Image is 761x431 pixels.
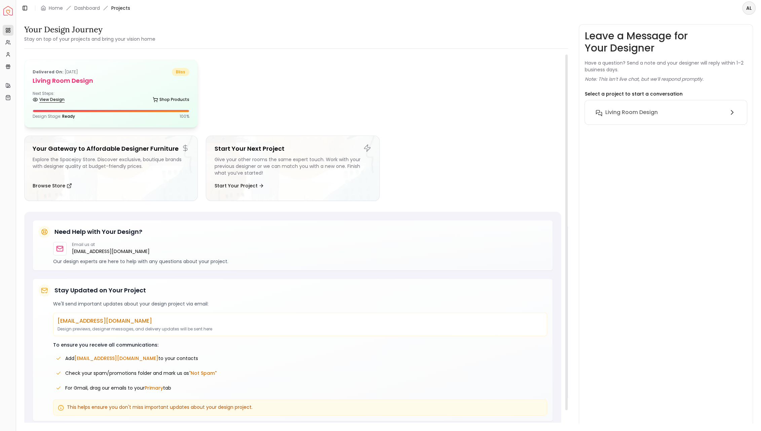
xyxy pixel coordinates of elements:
h6: Living Room design [605,108,657,116]
a: Home [49,5,63,11]
div: Give your other rooms the same expert touch. Work with your previous designer or we can match you... [214,156,371,176]
a: View Design [33,95,65,104]
p: Design Stage: [33,114,75,119]
span: AL [743,2,755,14]
span: [EMAIL_ADDRESS][DOMAIN_NAME] [74,355,158,362]
h3: Leave a Message for Your Designer [584,30,747,54]
span: Ready [62,113,75,119]
p: We'll send important updates about your design project via email: [53,300,547,307]
span: Primary [145,385,163,391]
b: Delivered on: [33,69,64,75]
p: Note: This isn’t live chat, but we’ll respond promptly. [584,76,703,82]
p: Our design experts are here to help with any questions about your project. [53,258,547,265]
a: [EMAIL_ADDRESS][DOMAIN_NAME] [72,247,150,255]
span: bliss [172,68,189,76]
span: "Not Spam" [189,370,217,376]
small: Stay on top of your projects and bring your vision home [24,36,155,42]
a: Spacejoy [3,6,13,15]
div: Explore the Spacejoy Store. Discover exclusive, boutique brands with designer quality at budget-f... [33,156,189,176]
a: Dashboard [74,5,100,11]
p: [DATE] [33,68,78,76]
nav: breadcrumb [41,5,130,11]
span: For Gmail, drag our emails to your tab [65,385,171,391]
a: Your Gateway to Affordable Designer FurnitureExplore the Spacejoy Store. Discover exclusive, bout... [24,136,198,201]
a: Shop Products [153,95,189,104]
a: Start Your Next ProjectGive your other rooms the same expert touch. Work with your previous desig... [206,136,379,201]
button: AL [742,1,756,15]
p: Have a question? Send a note and your designer will reply within 1–2 business days. [584,60,747,73]
button: Start Your Project [214,179,264,192]
p: Email us at [72,242,150,247]
h5: Need Help with Your Design? [54,227,142,237]
h5: Start Your Next Project [214,144,371,153]
p: Design previews, designer messages, and delivery updates will be sent here [58,326,543,332]
img: Spacejoy Logo [3,6,13,15]
h5: Your Gateway to Affordable Designer Furniture [33,144,189,153]
p: 100 % [180,114,189,119]
button: Living Room design [590,106,741,119]
h3: Your Design Journey [24,24,155,35]
h5: Stay Updated on Your Project [54,286,146,295]
span: Projects [111,5,130,11]
span: Add to your contacts [65,355,198,362]
span: Check your spam/promotions folder and mark us as [65,370,217,376]
div: Next Steps: [33,91,189,104]
p: [EMAIL_ADDRESS][DOMAIN_NAME] [58,317,543,325]
span: This helps ensure you don't miss important updates about your design project. [67,404,253,410]
button: Browse Store [33,179,72,192]
p: To ensure you receive all communications: [53,342,547,348]
p: Select a project to start a conversation [584,91,682,97]
h5: Living Room design [33,76,189,85]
